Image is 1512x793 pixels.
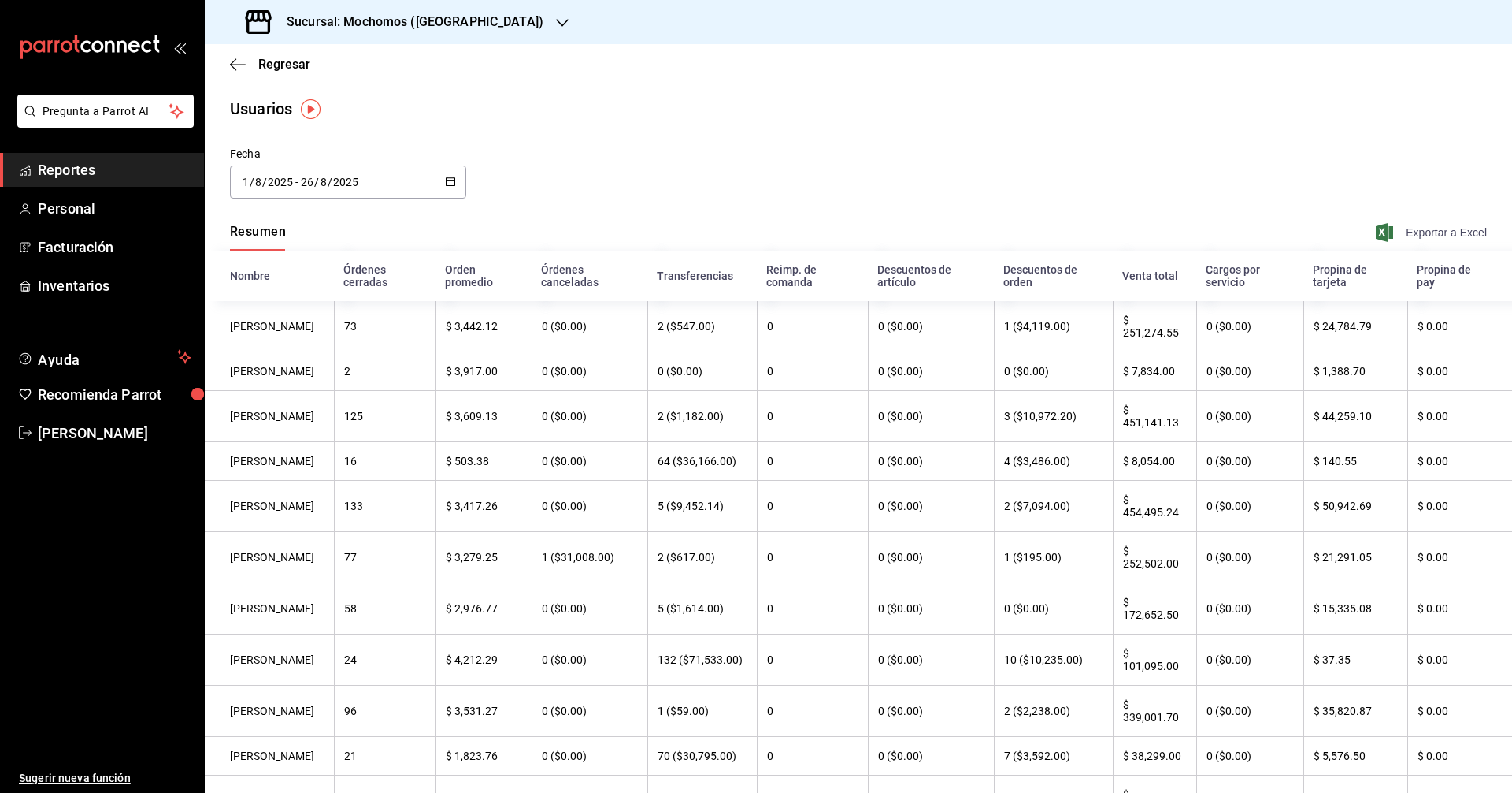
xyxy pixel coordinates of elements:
[647,737,756,776] th: 70 ($30,795.00)
[242,176,250,188] input: Day
[274,13,543,32] h3: Sucursal: Mochomos ([GEOGRAPHIC_DATA])
[1113,481,1196,532] th: $ 454,495.24
[334,481,435,532] th: 133
[1113,635,1196,686] th: $ 101,095.00
[994,686,1113,737] th: 2 ($2,238.00)
[647,481,756,532] th: 5 ($9,452.14)
[757,352,868,391] th: 0
[1407,442,1512,481] th: $ 0.00
[230,57,310,72] button: Regresar
[38,198,191,219] span: Personal
[994,442,1113,481] th: 4 ($3,486.00)
[647,686,756,737] th: 1 ($59.00)
[647,352,756,391] th: 0 ($0.00)
[230,224,286,251] div: navigation tabs
[647,532,756,583] th: 2 ($617.00)
[1407,481,1512,532] th: $ 0.00
[435,391,531,442] th: $ 3,609.13
[435,686,531,737] th: $ 3,531.27
[1303,635,1407,686] th: $ 37.35
[38,423,191,444] span: [PERSON_NAME]
[868,442,994,481] th: 0 ($0.00)
[1407,352,1512,391] th: $ 0.00
[994,301,1113,352] th: 1 ($4,119.00)
[532,737,648,776] th: 0 ($0.00)
[205,481,334,532] th: [PERSON_NAME]
[1303,583,1407,635] th: $ 15,335.08
[43,103,169,120] span: Pregunta a Parrot AI
[994,391,1113,442] th: 3 ($10,972.20)
[1196,352,1303,391] th: 0 ($0.00)
[868,301,994,352] th: 0 ($0.00)
[205,251,334,301] th: Nombre
[1196,251,1303,301] th: Cargos por servicio
[1379,223,1487,242] button: Exportar a Excel
[334,635,435,686] th: 24
[647,301,756,352] th: 2 ($547.00)
[1196,532,1303,583] th: 0 ($0.00)
[334,301,435,352] th: 73
[1303,442,1407,481] th: $ 140.55
[205,635,334,686] th: [PERSON_NAME]
[1303,251,1407,301] th: Propina de tarjeta
[532,635,648,686] th: 0 ($0.00)
[647,583,756,635] th: 5 ($1,614.00)
[38,236,191,258] span: Facturación
[334,251,435,301] th: Órdenes cerradas
[1196,737,1303,776] th: 0 ($0.00)
[868,737,994,776] th: 0 ($0.00)
[435,737,531,776] th: $ 1,823.76
[757,391,868,442] th: 0
[250,176,254,188] span: /
[1407,301,1512,352] th: $ 0.00
[300,176,314,188] input: Day
[435,301,531,352] th: $ 3,442.12
[1113,686,1196,737] th: $ 339,001.70
[1113,532,1196,583] th: $ 252,502.00
[295,176,298,188] span: -
[205,686,334,737] th: [PERSON_NAME]
[230,97,292,121] div: Usuarios
[17,95,194,128] button: Pregunta a Parrot AI
[435,532,531,583] th: $ 3,279.25
[994,532,1113,583] th: 1 ($195.00)
[994,583,1113,635] th: 0 ($0.00)
[334,686,435,737] th: 96
[1303,391,1407,442] th: $ 44,259.10
[757,481,868,532] th: 0
[1113,391,1196,442] th: $ 451,141.13
[1303,301,1407,352] th: $ 24,784.79
[334,391,435,442] th: 125
[1407,583,1512,635] th: $ 0.00
[301,99,321,119] img: Tooltip marker
[532,352,648,391] th: 0 ($0.00)
[230,224,286,251] button: Resumen
[258,57,310,72] span: Regresar
[334,737,435,776] th: 21
[994,251,1113,301] th: Descuentos de orden
[254,176,262,188] input: Month
[868,532,994,583] th: 0 ($0.00)
[205,442,334,481] th: [PERSON_NAME]
[1196,686,1303,737] th: 0 ($0.00)
[435,635,531,686] th: $ 4,212.29
[38,275,191,296] span: Inventarios
[334,532,435,583] th: 77
[1113,737,1196,776] th: $ 38,299.00
[994,481,1113,532] th: 2 ($7,094.00)
[1196,442,1303,481] th: 0 ($0.00)
[532,583,648,635] th: 0 ($0.00)
[334,583,435,635] th: 58
[532,251,648,301] th: Órdenes canceladas
[1303,532,1407,583] th: $ 21,291.05
[205,301,334,352] th: [PERSON_NAME]
[868,481,994,532] th: 0 ($0.00)
[994,737,1113,776] th: 7 ($3,592.00)
[435,251,531,301] th: Orden promedio
[1113,442,1196,481] th: $ 8,054.00
[1303,737,1407,776] th: $ 5,576.50
[757,251,868,301] th: Reimp. de comanda
[205,532,334,583] th: [PERSON_NAME]
[205,391,334,442] th: [PERSON_NAME]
